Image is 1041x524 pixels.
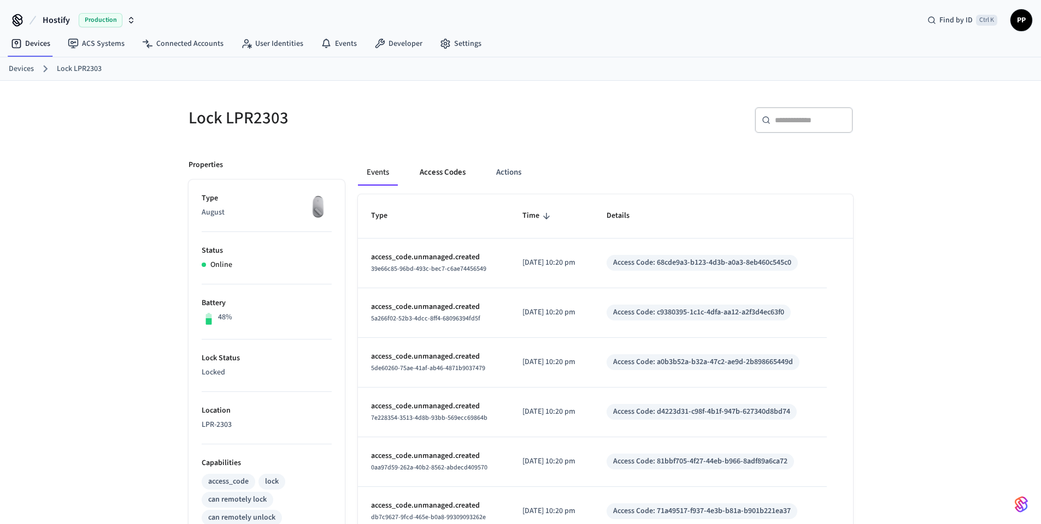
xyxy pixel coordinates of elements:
[202,297,332,309] p: Battery
[371,500,496,511] p: access_code.unmanaged.created
[202,207,332,218] p: August
[210,259,232,271] p: Online
[522,505,580,517] p: [DATE] 10:20 pm
[371,207,402,224] span: Type
[202,353,332,364] p: Lock Status
[2,34,59,53] a: Devices
[371,301,496,313] p: access_code.unmanaged.created
[202,193,332,204] p: Type
[218,312,232,323] p: 48%
[208,494,267,505] div: can remotely lock
[522,257,580,269] p: [DATE] 10:20 pm
[265,476,279,487] div: lock
[487,159,530,186] button: Actions
[366,34,431,53] a: Developer
[79,13,122,27] span: Production
[371,450,496,462] p: access_code.unmanaged.created
[431,34,490,53] a: Settings
[232,34,312,53] a: User Identities
[522,307,580,318] p: [DATE] 10:20 pm
[208,512,275,523] div: can remotely unlock
[202,457,332,469] p: Capabilities
[411,159,474,186] button: Access Codes
[522,456,580,467] p: [DATE] 10:20 pm
[613,406,790,418] div: Access Code: d4223d31-c98f-4b1f-947b-627340d8bd74
[371,401,496,412] p: access_code.unmanaged.created
[613,257,791,269] div: Access Code: 68cde9a3-b123-4d3b-a0a3-8eb460c545c0
[202,367,332,378] p: Locked
[371,252,496,263] p: access_code.unmanaged.created
[613,505,791,517] div: Access Code: 71a49517-f937-4e3b-b81a-b901b221ea37
[613,356,793,368] div: Access Code: a0b3b52a-b32a-47c2-ae9d-2b898665449d
[202,405,332,416] p: Location
[202,419,332,431] p: LPR-2303
[202,245,332,257] p: Status
[371,314,480,323] span: 5a266f02-52b3-4dcc-8ff4-68096394fd5f
[371,463,487,472] span: 0aa97d59-262a-40b2-8562-abdecd409570
[1010,9,1032,31] button: PP
[59,34,133,53] a: ACS Systems
[189,159,223,171] p: Properties
[522,207,554,224] span: Time
[358,159,853,186] div: ant example
[939,15,973,26] span: Find by ID
[919,10,1006,30] div: Find by IDCtrl K
[613,456,787,467] div: Access Code: 81bbf705-4f27-44eb-b966-8adf89a6ca72
[371,413,487,422] span: 7e228354-3513-4d8b-93bb-569ecc69864b
[1011,10,1031,30] span: PP
[613,307,784,318] div: Access Code: c9380395-1c1c-4dfa-aa12-a2f3d4ec63f0
[607,207,644,224] span: Details
[208,476,249,487] div: access_code
[371,351,496,362] p: access_code.unmanaged.created
[9,63,34,75] a: Devices
[304,193,332,220] img: August Wifi Smart Lock 3rd Gen, Silver, Front
[57,63,102,75] a: Lock LPR2303
[976,15,997,26] span: Ctrl K
[189,107,514,129] h5: Lock LPR2303
[133,34,232,53] a: Connected Accounts
[43,14,70,27] span: Hostify
[371,364,485,373] span: 5de60260-75ae-41af-ab46-4871b9037479
[371,264,486,273] span: 39e66c85-96bd-493c-bec7-c6ae74456549
[358,159,398,186] button: Events
[522,356,580,368] p: [DATE] 10:20 pm
[522,406,580,418] p: [DATE] 10:20 pm
[371,513,486,522] span: db7c9627-9fcd-465e-b0a8-99309093262e
[1015,496,1028,513] img: SeamLogoGradient.69752ec5.svg
[312,34,366,53] a: Events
